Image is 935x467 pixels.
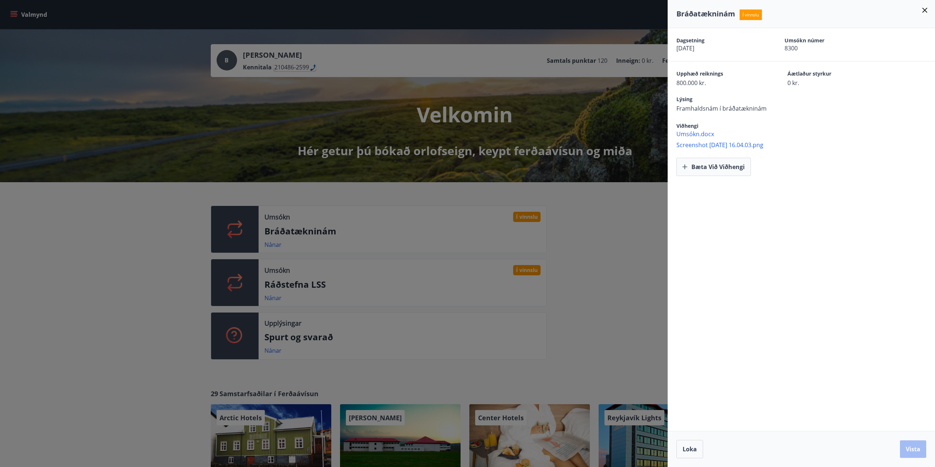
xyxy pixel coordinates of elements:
[676,96,767,104] span: Lýsing
[676,79,762,87] span: 800.000 kr.
[676,130,935,138] span: Umsókn.docx
[787,79,873,87] span: 0 kr.
[683,445,697,453] span: Loka
[676,37,759,44] span: Dagsetning
[676,141,935,149] span: Screenshot [DATE] 16.04.03.png
[785,37,867,44] span: Umsókn númer
[676,70,762,79] span: Upphæð reiknings
[676,440,703,458] button: Loka
[676,44,759,52] span: [DATE]
[740,9,762,20] span: Í vinnslu
[785,44,867,52] span: 8300
[787,70,873,79] span: Áætlaður styrkur
[676,122,698,129] span: Viðhengi
[676,9,735,19] span: Bráðatækninám
[676,158,751,176] button: Bæta við viðhengi
[676,104,767,112] span: Framhaldsnám í bráðatækninám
